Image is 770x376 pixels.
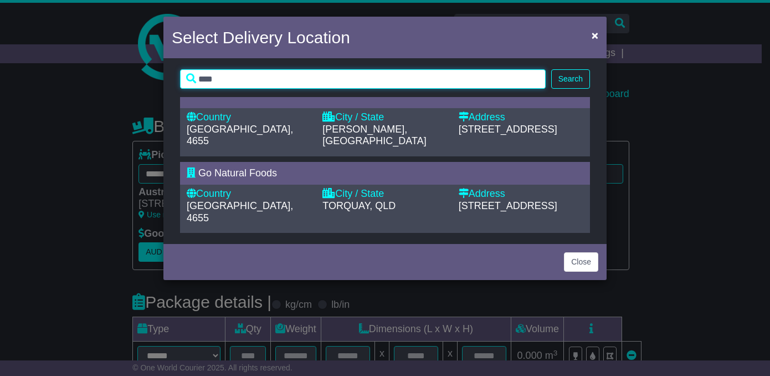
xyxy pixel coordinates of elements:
[459,188,583,200] div: Address
[592,29,598,42] span: ×
[459,111,583,124] div: Address
[187,124,293,147] span: [GEOGRAPHIC_DATA], 4655
[586,24,604,47] button: Close
[322,111,447,124] div: City / State
[187,188,311,200] div: Country
[322,188,447,200] div: City / State
[459,200,557,211] span: [STREET_ADDRESS]
[322,200,396,211] span: TORQUAY, QLD
[187,200,293,223] span: [GEOGRAPHIC_DATA], 4655
[564,252,598,272] button: Close
[198,167,277,179] span: Go Natural Foods
[172,25,350,50] h4: Select Delivery Location
[459,124,557,135] span: [STREET_ADDRESS]
[551,69,590,89] button: Search
[187,111,311,124] div: Country
[322,124,426,147] span: [PERSON_NAME], [GEOGRAPHIC_DATA]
